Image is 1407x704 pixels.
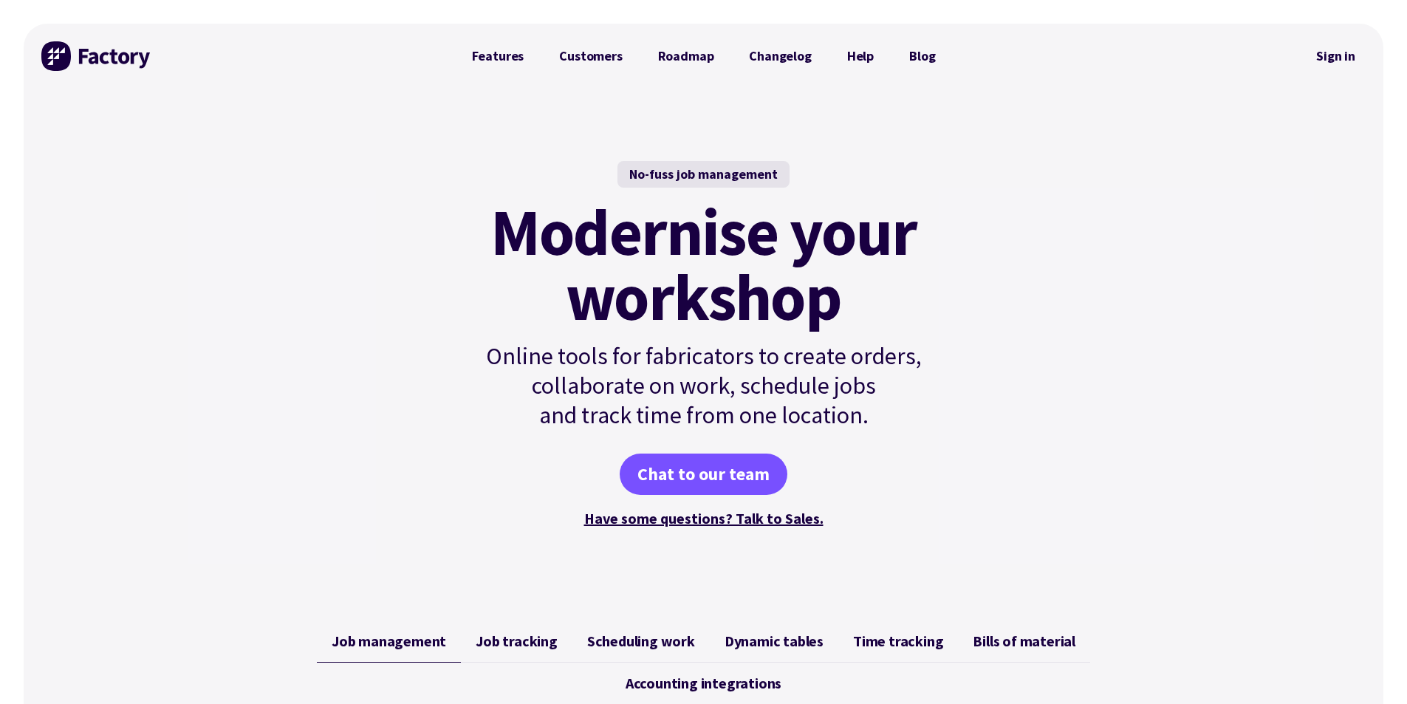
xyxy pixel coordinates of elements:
mark: Modernise your workshop [490,199,917,329]
a: Have some questions? Talk to Sales. [584,509,824,527]
nav: Secondary Navigation [1306,39,1366,73]
span: Scheduling work [587,632,695,650]
span: Job management [332,632,446,650]
a: Customers [541,41,640,71]
span: Accounting integrations [626,674,781,692]
nav: Primary Navigation [454,41,954,71]
a: Sign in [1306,39,1366,73]
div: No-fuss job management [617,161,790,188]
img: Factory [41,41,152,71]
a: Help [829,41,891,71]
a: Features [454,41,542,71]
p: Online tools for fabricators to create orders, collaborate on work, schedule jobs and track time ... [454,341,954,430]
span: Bills of material [973,632,1075,650]
span: Time tracking [853,632,943,650]
a: Chat to our team [620,454,787,495]
span: Job tracking [476,632,558,650]
a: Blog [891,41,953,71]
a: Roadmap [640,41,732,71]
span: Dynamic tables [725,632,824,650]
a: Changelog [731,41,829,71]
